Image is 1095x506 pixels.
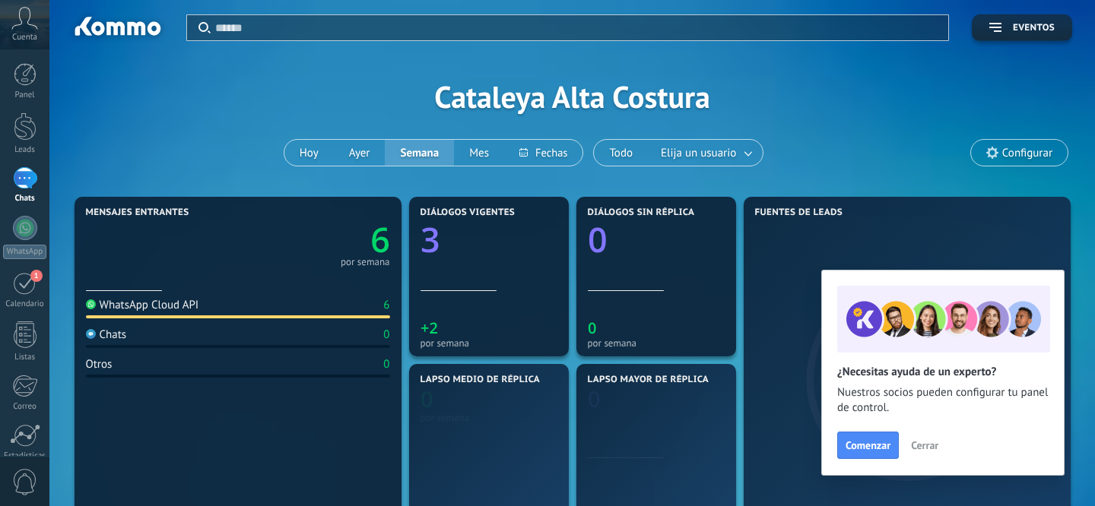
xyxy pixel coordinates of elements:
[594,140,648,166] button: Todo
[86,329,96,339] img: Chats
[588,207,695,218] span: Diálogos sin réplica
[383,357,389,372] div: 0
[86,327,127,342] div: Chats
[3,245,46,259] div: WhatsApp
[86,357,113,372] div: Otros
[3,353,47,362] div: Listas
[846,440,890,451] span: Comenzar
[588,318,596,338] text: 0
[837,432,899,459] button: Comenzar
[383,327,389,342] div: 0
[588,384,601,414] text: 0
[755,207,843,218] span: Fuentes de leads
[421,207,516,218] span: Diálogos vigentes
[86,299,96,309] img: WhatsApp Cloud API
[284,140,334,166] button: Hoy
[3,451,47,461] div: Estadísticas
[86,207,189,218] span: Mensajes entrantes
[972,14,1072,41] button: Eventos
[3,194,47,204] div: Chats
[383,298,389,312] div: 6
[86,298,199,312] div: WhatsApp Cloud API
[3,402,47,412] div: Correo
[658,143,739,163] span: Elija un usuario
[370,217,390,263] text: 6
[238,217,390,263] a: 6
[341,258,390,266] div: por semana
[837,365,1049,379] h2: ¿Necesitas ayuda de un experto?
[421,217,440,263] text: 3
[1013,23,1055,33] span: Eventos
[911,440,938,451] span: Cerrar
[385,140,454,166] button: Semana
[648,140,763,166] button: Elija un usuario
[837,385,1049,416] span: Nuestros socios pueden configurar tu panel de control.
[588,217,608,263] text: 0
[904,434,945,457] button: Cerrar
[421,412,557,423] div: por semana
[3,299,47,309] div: Calendario
[454,140,504,166] button: Mes
[3,90,47,100] div: Panel
[588,337,725,349] div: por semana
[421,384,433,414] text: 0
[334,140,386,166] button: Ayer
[30,270,43,282] span: 1
[588,375,709,385] span: Lapso mayor de réplica
[12,33,37,43] span: Cuenta
[421,375,541,385] span: Lapso medio de réplica
[421,337,557,349] div: por semana
[421,318,438,338] text: +2
[3,145,47,155] div: Leads
[1002,147,1052,160] span: Configurar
